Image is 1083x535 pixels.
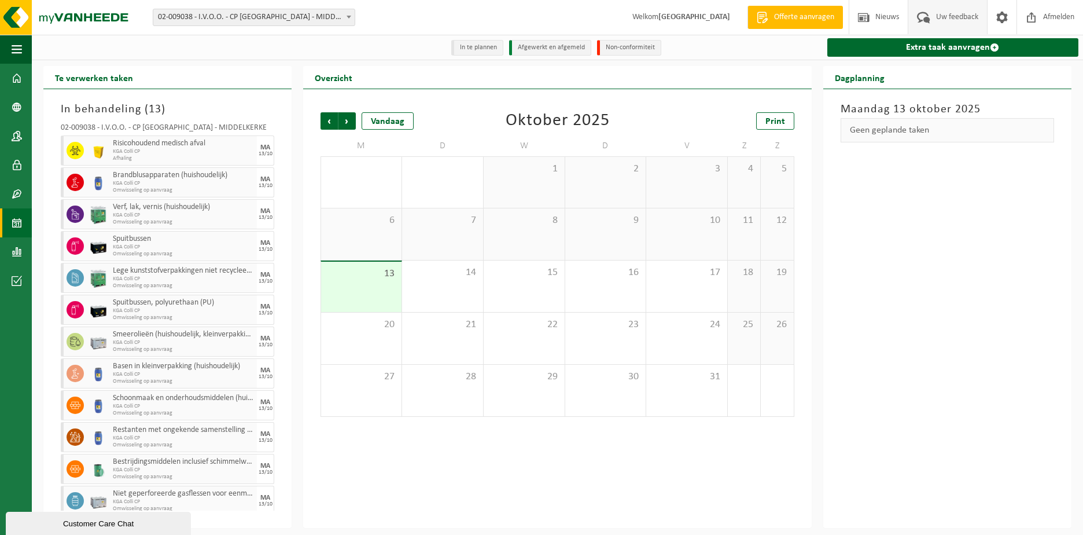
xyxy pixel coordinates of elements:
[153,9,355,25] span: 02-009038 - I.V.O.O. - CP MIDDELKERKE - MIDDELKERKE
[6,510,193,535] iframe: chat widget
[113,467,254,474] span: KGA Colli CP
[113,180,254,187] span: KGA Colli CP
[259,374,272,380] div: 13/10
[362,112,414,130] div: Vandaag
[489,214,559,227] span: 8
[113,266,254,276] span: Lege kunststofverpakkingen niet recycleerbaar
[489,318,559,331] span: 22
[652,266,721,279] span: 17
[565,135,647,156] td: D
[260,335,270,342] div: MA
[113,346,254,353] span: Omwisseling op aanvraag
[259,470,272,475] div: 13/10
[571,266,640,279] span: 16
[484,135,565,156] td: W
[841,118,1054,142] div: Geen geplande taken
[506,112,610,130] div: Oktober 2025
[658,13,730,21] strong: [GEOGRAPHIC_DATA]
[303,66,364,89] h2: Overzicht
[259,247,272,252] div: 13/10
[113,362,254,371] span: Basen in kleinverpakking (huishoudelijk)
[652,371,721,383] span: 31
[827,38,1078,57] a: Extra taak aanvragen
[765,117,785,126] span: Print
[728,135,761,156] td: Z
[113,489,254,499] span: Niet geperforeerde gasflessen voor eenmalig gebruik (huishoudelijk)
[90,365,107,382] img: PB-OT-0120-HPE-00-02
[260,494,270,501] div: MA
[571,371,640,383] span: 30
[734,318,754,331] span: 25
[260,463,270,470] div: MA
[646,135,728,156] td: V
[113,505,254,512] span: Omwisseling op aanvraag
[113,410,254,417] span: Omwisseling op aanvraag
[43,66,145,89] h2: Te verwerken taken
[90,142,107,159] img: LP-SB-00050-HPE-22
[451,40,503,56] li: In te plannen
[260,367,270,374] div: MA
[113,394,254,403] span: Schoonmaak en onderhoudsmiddelen (huishoudelijk)
[113,283,254,290] span: Omwisseling op aanvraag
[113,148,254,155] span: KGA Colli CP
[327,214,396,227] span: 6
[113,435,254,442] span: KGA Colli CP
[113,298,254,307] span: Spuitbussen, polyurethaan (PU)
[90,333,107,350] img: PB-LB-0680-HPE-GY-11
[597,40,661,56] li: Non-conformiteit
[756,112,794,130] a: Print
[260,399,270,406] div: MA
[259,279,272,284] div: 13/10
[90,237,107,255] img: PB-LB-0680-HPE-BK-11
[259,406,272,412] div: 13/10
[767,266,787,279] span: 19
[747,6,843,29] a: Offerte aanvragen
[113,330,254,339] span: Smeerolieën (huishoudelijk, kleinverpakking)
[767,318,787,331] span: 26
[113,403,254,410] span: KGA Colli CP
[113,371,254,378] span: KGA Colli CP
[321,135,402,156] td: M
[771,12,837,23] span: Offerte aanvragen
[113,187,254,194] span: Omwisseling op aanvraag
[113,378,254,385] span: Omwisseling op aanvraag
[113,314,254,321] span: Omwisseling op aanvraag
[338,112,356,130] span: Volgende
[113,244,254,251] span: KGA Colli CP
[113,203,254,212] span: Verf, lak, vernis (huishoudelijk)
[327,267,396,280] span: 13
[90,492,107,510] img: PB-LB-0680-HPE-GY-11
[113,442,254,449] span: Omwisseling op aanvraag
[259,183,272,189] div: 13/10
[321,112,338,130] span: Vorige
[571,163,640,175] span: 2
[767,214,787,227] span: 12
[113,474,254,481] span: Omwisseling op aanvraag
[259,310,272,316] div: 13/10
[489,163,559,175] span: 1
[408,214,477,227] span: 7
[259,342,272,348] div: 13/10
[90,397,107,414] img: PB-OT-0120-HPE-00-02
[113,139,254,148] span: Risicohoudend medisch afval
[408,371,477,383] span: 28
[408,266,477,279] span: 14
[823,66,896,89] h2: Dagplanning
[259,438,272,444] div: 13/10
[113,212,254,219] span: KGA Colli CP
[260,176,270,183] div: MA
[489,266,559,279] span: 15
[90,460,107,478] img: PB-OT-0200-MET-00-02
[652,318,721,331] span: 24
[402,135,484,156] td: D
[734,266,754,279] span: 18
[767,163,787,175] span: 5
[113,219,254,226] span: Omwisseling op aanvraag
[734,163,754,175] span: 4
[113,499,254,505] span: KGA Colli CP
[260,272,270,279] div: MA
[90,174,107,191] img: PB-OT-0120-HPE-00-02
[113,171,254,180] span: Brandblusapparaten (huishoudelijk)
[259,501,272,507] div: 13/10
